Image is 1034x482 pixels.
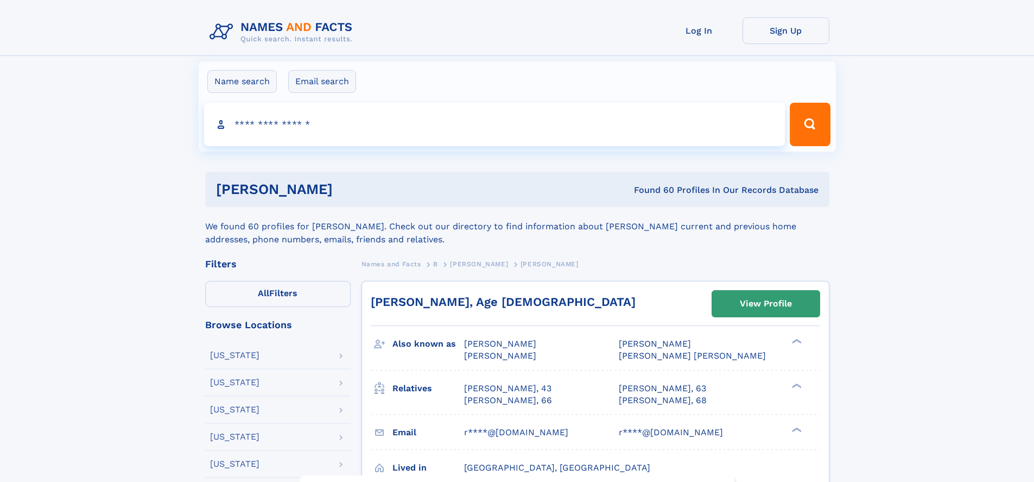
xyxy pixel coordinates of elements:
label: Email search [288,70,356,93]
div: [US_STATE] [210,378,259,387]
label: Filters [205,281,351,307]
a: View Profile [712,291,820,317]
div: Filters [205,259,351,269]
div: [US_STATE] [210,433,259,441]
h3: Also known as [392,335,464,353]
button: Search Button [790,103,830,146]
a: Sign Up [743,17,829,44]
div: Browse Locations [205,320,351,330]
span: [PERSON_NAME] [PERSON_NAME] [619,350,766,361]
a: [PERSON_NAME] [450,257,508,271]
h3: Email [392,423,464,442]
a: Log In [656,17,743,44]
span: [PERSON_NAME] [619,339,691,349]
a: [PERSON_NAME], 63 [619,383,706,395]
div: Found 60 Profiles In Our Records Database [483,184,819,196]
label: Name search [207,70,277,93]
div: View Profile [740,291,792,316]
a: Names and Facts [361,257,421,271]
div: ❯ [789,382,802,389]
h3: Relatives [392,379,464,398]
div: [US_STATE] [210,405,259,414]
h3: Lived in [392,459,464,477]
a: [PERSON_NAME], 43 [464,383,551,395]
span: [GEOGRAPHIC_DATA], [GEOGRAPHIC_DATA] [464,462,650,473]
input: search input [204,103,785,146]
span: B [433,260,438,268]
a: [PERSON_NAME], 68 [619,395,707,406]
span: [PERSON_NAME] [464,339,536,349]
span: [PERSON_NAME] [464,350,536,361]
a: [PERSON_NAME], 66 [464,395,552,406]
a: [PERSON_NAME], Age [DEMOGRAPHIC_DATA] [371,295,636,309]
div: ❯ [789,426,802,433]
h1: [PERSON_NAME] [216,183,484,196]
div: [US_STATE] [210,460,259,468]
img: Logo Names and Facts [205,17,361,47]
div: ❯ [789,338,802,345]
span: [PERSON_NAME] [450,260,508,268]
span: All [258,288,269,298]
span: [PERSON_NAME] [521,260,579,268]
div: [US_STATE] [210,351,259,360]
a: B [433,257,438,271]
div: We found 60 profiles for [PERSON_NAME]. Check out our directory to find information about [PERSON... [205,207,829,246]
